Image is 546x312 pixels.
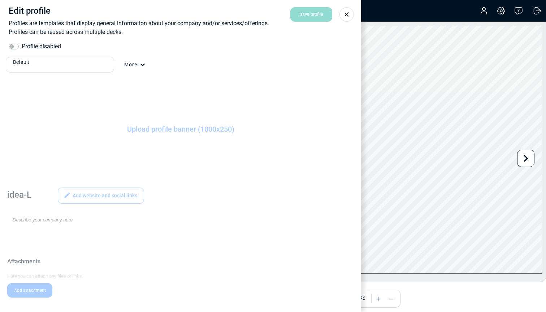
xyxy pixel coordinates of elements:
[9,6,352,16] h4: Edit profile
[124,61,145,78] div: More
[22,42,61,51] label: Profile disabled
[9,19,352,36] p: Profiles are templates that display general information about your company and/or services/offeri...
[13,58,29,66] span: Default
[290,7,332,22] div: Save profile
